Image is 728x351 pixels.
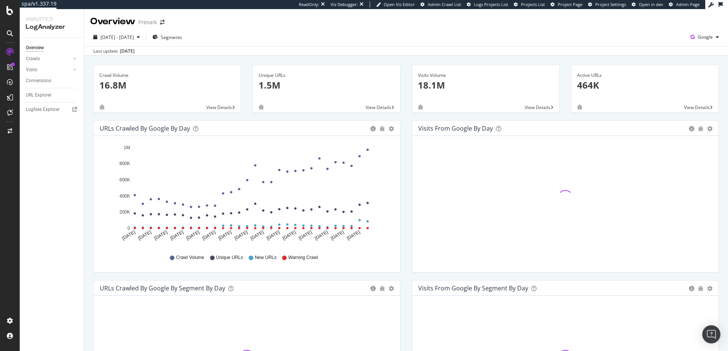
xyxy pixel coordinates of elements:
span: Logs Projects List [474,2,508,7]
span: Open in dev [639,2,663,7]
span: Unique URLs [216,254,243,261]
span: Segments [161,34,182,41]
div: gear [389,126,394,131]
div: URLs Crawled by Google By Segment By Day [100,284,225,292]
text: [DATE] [121,229,136,241]
text: 200K [119,209,130,215]
text: [DATE] [330,229,345,241]
div: bug [259,105,264,110]
div: bug [698,286,703,291]
span: Crawl Volume [176,254,204,261]
div: bug [99,105,105,110]
a: Projects List [514,2,545,8]
text: [DATE] [201,229,217,241]
div: gear [707,286,712,291]
div: circle-info [370,126,376,131]
span: Google [698,34,713,40]
span: [DATE] - [DATE] [100,34,134,41]
a: Project Settings [588,2,626,8]
p: 18.1M [418,79,554,92]
button: Segments [149,31,185,43]
a: Admin Page [669,2,700,8]
div: bug [418,105,423,110]
div: ReadOnly: [299,2,319,8]
a: Conversions [26,77,78,85]
p: 1.5M [259,79,394,92]
span: Projects List [521,2,545,7]
div: Analytics [26,15,78,23]
text: [DATE] [217,229,232,241]
a: Open Viz Editor [376,2,415,8]
div: URLs Crawled by Google by day [100,125,190,132]
div: Primark [138,19,157,26]
span: New URLs [255,254,276,261]
span: Open Viz Editor [384,2,415,7]
a: Project Page [551,2,582,8]
text: [DATE] [169,229,184,241]
div: Viz Debugger: [331,2,358,8]
span: Warning Crawl [288,254,318,261]
text: 0 [127,226,130,231]
svg: A chart. [100,142,391,247]
text: [DATE] [346,229,361,241]
text: [DATE] [153,229,168,241]
p: 464K [577,79,713,92]
span: View Details [525,104,551,111]
div: bug [577,105,582,110]
a: Open in dev [632,2,663,8]
a: Visits [26,66,71,74]
div: Visits from Google By Segment By Day [418,284,528,292]
div: Logfiles Explorer [26,106,60,114]
div: Last update [93,48,135,55]
div: Open Intercom Messenger [702,325,720,343]
span: Admin Crawl List [428,2,461,7]
text: 800K [119,161,130,167]
div: Unique URLs [259,72,394,79]
div: gear [389,286,394,291]
div: bug [380,286,385,291]
div: bug [698,126,703,131]
div: circle-info [689,286,694,291]
a: Logs Projects List [467,2,508,8]
a: Admin Crawl List [420,2,461,8]
a: URL Explorer [26,91,78,99]
a: Crawls [26,55,71,63]
div: Overview [26,44,44,52]
div: gear [707,126,712,131]
div: [DATE] [120,48,135,55]
div: Visits Volume [418,72,554,79]
text: [DATE] [282,229,297,241]
div: Visits [26,66,37,74]
span: View Details [684,104,710,111]
a: Overview [26,44,78,52]
span: Project Settings [595,2,626,7]
div: Visits from Google by day [418,125,493,132]
span: View Details [206,104,232,111]
text: 1M [124,145,130,150]
span: Project Page [558,2,582,7]
a: Logfiles Explorer [26,106,78,114]
text: [DATE] [314,229,329,241]
div: Overview [90,15,135,28]
text: [DATE] [137,229,152,241]
div: Crawl Volume [99,72,235,79]
span: View Details [366,104,391,111]
div: Conversions [26,77,51,85]
div: circle-info [689,126,694,131]
text: [DATE] [234,229,249,241]
text: [DATE] [298,229,313,241]
div: bug [380,126,385,131]
button: Google [687,31,722,43]
div: LogAnalyzer [26,23,78,31]
div: circle-info [370,286,376,291]
div: Crawls [26,55,40,63]
text: [DATE] [249,229,265,241]
div: Active URLs [577,72,713,79]
div: arrow-right-arrow-left [160,20,165,25]
text: 600K [119,177,130,183]
p: 16.8M [99,79,235,92]
span: Admin Page [676,2,700,7]
text: [DATE] [185,229,201,241]
button: [DATE] - [DATE] [90,31,143,43]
